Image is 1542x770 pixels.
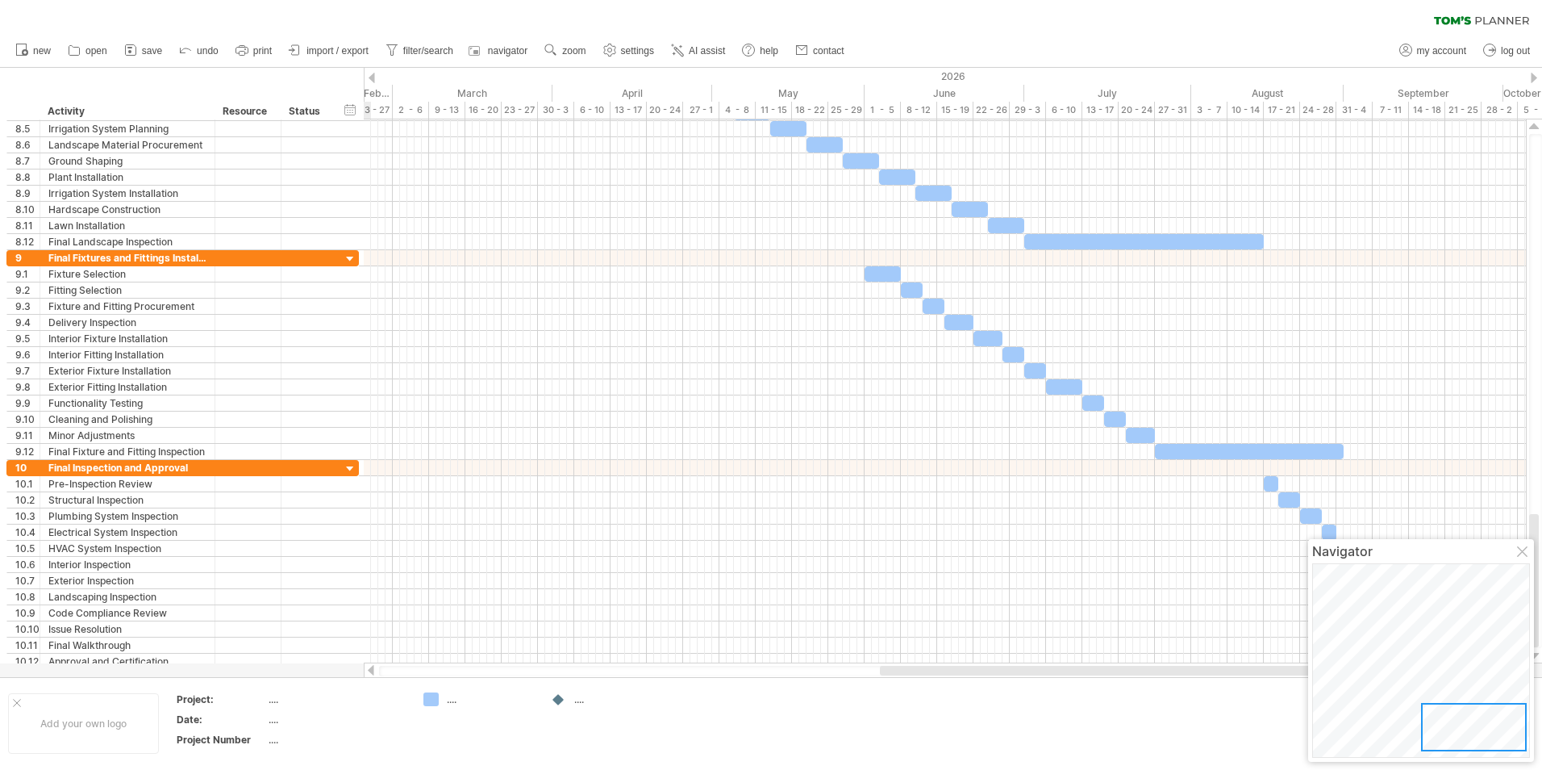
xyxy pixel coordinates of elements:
div: 30 - 3 [538,102,574,119]
div: Structural Inspection [48,492,206,508]
span: import / export [306,45,369,56]
div: 25 - 29 [828,102,865,119]
div: Navigator [1312,543,1530,559]
span: filter/search [403,45,453,56]
div: 10.6 [15,557,40,572]
div: Add your own logo [8,693,159,754]
div: .... [269,713,404,726]
span: contact [813,45,844,56]
div: 10.8 [15,589,40,605]
div: 28 - 2 [1482,102,1518,119]
div: 13 - 17 [1082,102,1119,119]
div: 8.6 [15,137,40,153]
div: 18 - 22 [792,102,828,119]
div: Plumbing System Inspection [48,508,206,524]
div: Irrigation System Installation [48,186,206,201]
span: AI assist [689,45,725,56]
div: Project: [177,693,265,706]
span: undo [197,45,219,56]
a: save [120,40,167,61]
div: Final Fixtures and Fittings Installations [48,250,206,266]
div: 11 - 15 [756,102,792,119]
div: Fitting Selection [48,282,206,298]
a: filter/search [381,40,458,61]
div: Resource [223,103,272,119]
a: undo [175,40,223,61]
div: 10.9 [15,605,40,621]
div: Pre-Inspection Review [48,476,206,492]
div: 23 - 27 [502,102,538,119]
div: Fixture and Fitting Procurement [48,299,206,314]
div: 10.1 [15,476,40,492]
span: navigator [488,45,527,56]
div: 6 - 10 [574,102,611,119]
div: Exterior Fixture Installation [48,363,206,379]
div: 9.11 [15,428,40,443]
div: 10.5 [15,541,40,556]
div: 10 - 14 [1227,102,1264,119]
span: log out [1501,45,1530,56]
div: 6 - 10 [1046,102,1082,119]
div: July 2026 [1024,85,1191,102]
div: 20 - 24 [1119,102,1155,119]
div: 20 - 24 [647,102,683,119]
div: Date: [177,713,265,726]
div: Exterior Inspection [48,573,206,588]
div: Final Inspection and Approval [48,460,206,475]
div: June 2026 [865,85,1024,102]
div: 9.2 [15,282,40,298]
div: April 2026 [552,85,712,102]
div: 7 - 11 [1373,102,1409,119]
div: 17 - 21 [1264,102,1300,119]
span: save [142,45,162,56]
div: Hardscape Construction [48,202,206,217]
div: 9.4 [15,315,40,330]
div: 10 [15,460,40,475]
div: .... [269,733,404,747]
div: Lawn Installation [48,218,206,233]
div: HVAC System Inspection [48,541,206,556]
div: Issue Resolution [48,621,206,637]
div: 24 - 28 [1300,102,1336,119]
div: 8.12 [15,234,40,249]
div: 14 - 18 [1409,102,1445,119]
div: 3 - 7 [1191,102,1227,119]
div: 10.2 [15,492,40,508]
div: 10.4 [15,525,40,540]
div: Cleaning and Polishing [48,412,206,427]
span: open [85,45,107,56]
div: 8.9 [15,186,40,201]
div: 9.10 [15,412,40,427]
div: Final Walkthrough [48,638,206,653]
div: 31 - 4 [1336,102,1373,119]
div: March 2026 [393,85,552,102]
a: new [11,40,56,61]
a: open [64,40,112,61]
div: 9.1 [15,266,40,282]
div: 10.11 [15,638,40,653]
div: Final Landscape Inspection [48,234,206,249]
div: 1 - 5 [865,102,901,119]
div: 9.5 [15,331,40,346]
a: contact [791,40,849,61]
div: Landscape Material Procurement [48,137,206,153]
div: .... [269,693,404,706]
a: my account [1395,40,1471,61]
div: Functionality Testing [48,395,206,411]
div: 10.12 [15,654,40,669]
div: 8.5 [15,121,40,136]
a: log out [1479,40,1535,61]
div: 9.3 [15,299,40,314]
div: .... [447,693,535,706]
div: 23 - 27 [356,102,393,119]
div: Landscaping Inspection [48,589,206,605]
div: Fixture Selection [48,266,206,282]
span: my account [1417,45,1466,56]
div: Electrical System Inspection [48,525,206,540]
div: 9.9 [15,395,40,411]
div: .... [574,693,662,706]
a: zoom [540,40,590,61]
span: settings [621,45,654,56]
div: Final Fixture and Fitting Inspection [48,444,206,459]
div: 8.11 [15,218,40,233]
